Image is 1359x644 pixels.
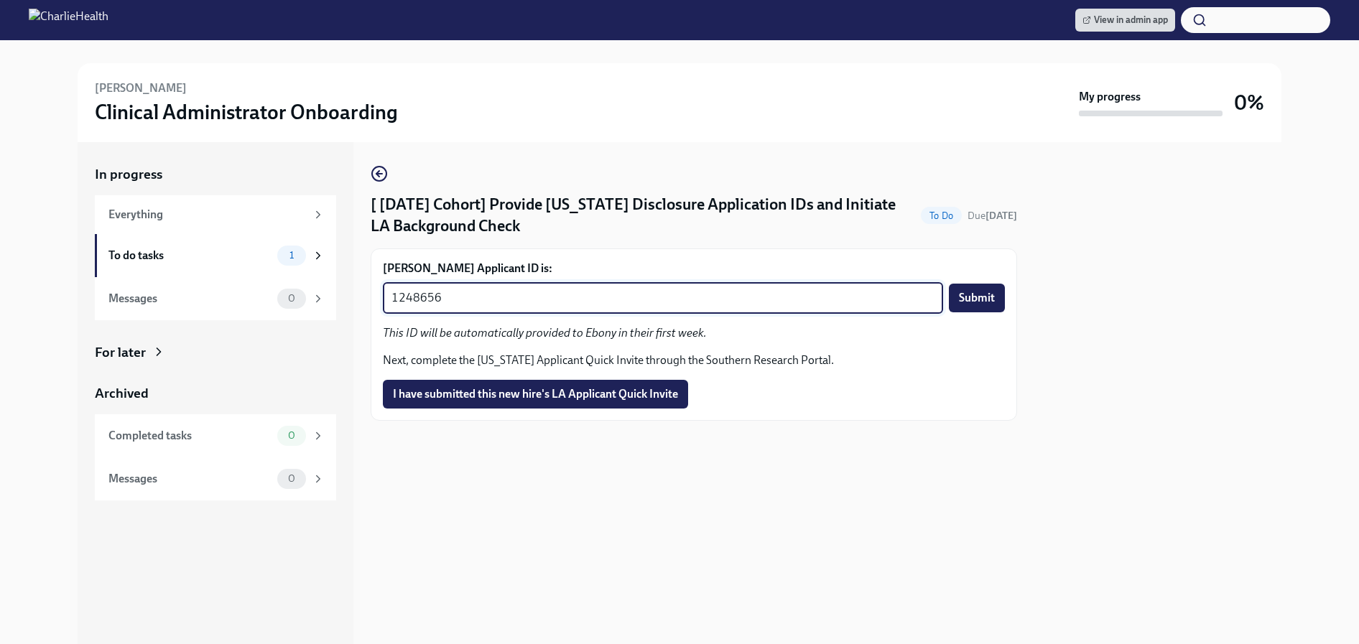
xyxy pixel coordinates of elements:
span: 0 [279,293,304,304]
a: For later [95,343,336,362]
h3: Clinical Administrator Onboarding [95,99,398,125]
h4: [ [DATE] Cohort] Provide [US_STATE] Disclosure Application IDs and Initiate LA Background Check [371,194,915,237]
div: For later [95,343,146,362]
textarea: 1248656 [391,289,934,307]
em: This ID will be automatically provided to Ebony in their first week. [383,326,707,340]
img: CharlieHealth [29,9,108,32]
a: To do tasks1 [95,234,336,277]
a: Everything [95,195,336,234]
a: Archived [95,384,336,403]
span: Due [968,210,1017,222]
a: Completed tasks0 [95,414,336,457]
a: Messages0 [95,277,336,320]
h3: 0% [1234,90,1264,116]
p: Next, complete the [US_STATE] Applicant Quick Invite through the Southern Research Portal. [383,353,1005,368]
a: Messages0 [95,457,336,500]
div: Completed tasks [108,428,272,444]
span: I have submitted this new hire's LA Applicant Quick Invite [393,387,678,401]
span: 1 [281,250,302,261]
span: View in admin app [1082,13,1168,27]
strong: [DATE] [985,210,1017,222]
div: Messages [108,291,272,307]
span: 0 [279,430,304,441]
strong: My progress [1079,89,1141,105]
button: Submit [949,284,1005,312]
div: Messages [108,471,272,487]
span: Submit [959,291,995,305]
label: [PERSON_NAME] Applicant ID is: [383,261,1005,276]
h6: [PERSON_NAME] [95,80,187,96]
button: I have submitted this new hire's LA Applicant Quick Invite [383,380,688,409]
span: 0 [279,473,304,484]
a: In progress [95,165,336,184]
a: View in admin app [1075,9,1175,32]
div: Everything [108,207,306,223]
span: To Do [921,210,962,221]
div: To do tasks [108,248,272,263]
span: September 10th, 2025 10:00 [968,209,1017,223]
